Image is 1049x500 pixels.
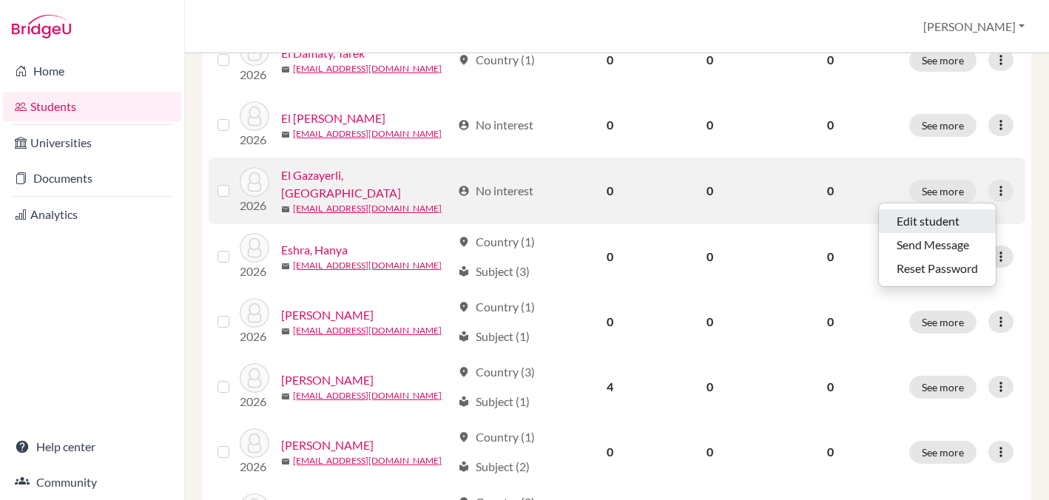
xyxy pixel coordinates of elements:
img: Gaballa, Hala [240,428,269,458]
span: local_library [458,266,470,277]
a: [EMAIL_ADDRESS][DOMAIN_NAME] [293,389,442,402]
img: Eshra, Hanya [240,233,269,263]
a: El [PERSON_NAME] [281,109,385,127]
span: mail [281,392,290,401]
td: 0 [561,419,658,484]
p: 0 [769,313,891,331]
td: 0 [561,27,658,92]
span: mail [281,65,290,74]
span: location_on [458,301,470,313]
span: location_on [458,54,470,66]
p: 2026 [240,393,269,411]
div: Country (1) [458,428,535,446]
a: Help center [3,432,181,462]
td: 0 [561,92,658,158]
div: Subject (2) [458,458,530,476]
span: location_on [458,431,470,443]
p: 2026 [240,458,269,476]
a: El Damaty, Tarek [281,44,365,62]
button: [PERSON_NAME] [917,13,1031,41]
img: El Dib, Ramzi [240,101,269,131]
button: Edit student [879,209,996,233]
td: 0 [658,224,760,289]
span: local_library [458,331,470,342]
p: 2026 [240,131,269,149]
a: Community [3,467,181,497]
a: [EMAIL_ADDRESS][DOMAIN_NAME] [293,202,442,215]
p: 0 [769,378,891,396]
span: local_library [458,396,470,408]
a: Home [3,56,181,86]
a: Universities [3,128,181,158]
td: 0 [658,158,760,224]
img: Bridge-U [12,15,71,38]
a: Students [3,92,181,121]
td: 0 [561,224,658,289]
a: Eshra, Hanya [281,241,348,259]
img: Ezz El Din, Omar [240,298,269,328]
p: 0 [769,182,891,200]
p: 0 [769,443,891,461]
a: [EMAIL_ADDRESS][DOMAIN_NAME] [293,127,442,141]
p: 2026 [240,197,269,214]
button: See more [909,441,977,464]
button: See more [909,180,977,203]
td: 0 [658,92,760,158]
div: Country (1) [458,51,535,69]
span: mail [281,327,290,336]
a: [PERSON_NAME] [281,306,374,324]
p: 2026 [240,66,269,84]
div: Country (3) [458,363,535,381]
td: 0 [658,354,760,419]
div: Country (1) [458,233,535,251]
span: location_on [458,366,470,378]
div: Subject (3) [458,263,530,280]
div: No interest [458,182,533,200]
span: mail [281,205,290,214]
span: account_circle [458,119,470,131]
p: 2026 [240,263,269,280]
a: [PERSON_NAME] [281,436,374,454]
div: Subject (1) [458,328,530,345]
button: Send Message [879,233,996,257]
td: 0 [658,289,760,354]
p: 0 [769,116,891,134]
div: Subject (1) [458,393,530,411]
button: See more [909,311,977,334]
a: [EMAIL_ADDRESS][DOMAIN_NAME] [293,454,442,467]
a: [EMAIL_ADDRESS][DOMAIN_NAME] [293,259,442,272]
p: 0 [769,51,891,69]
span: mail [281,130,290,139]
span: mail [281,457,290,466]
td: 4 [561,354,658,419]
td: 0 [561,158,658,224]
p: 0 [769,248,891,266]
a: Documents [3,163,181,193]
img: El Gazayerli, Mourad [240,167,269,197]
a: [PERSON_NAME] [281,371,374,389]
button: See more [909,114,977,137]
p: 2026 [240,328,269,345]
div: No interest [458,116,533,134]
a: [EMAIL_ADDRESS][DOMAIN_NAME] [293,324,442,337]
span: account_circle [458,185,470,197]
span: location_on [458,236,470,248]
a: [EMAIL_ADDRESS][DOMAIN_NAME] [293,62,442,75]
td: 0 [658,27,760,92]
span: local_library [458,461,470,473]
a: Analytics [3,200,181,229]
td: 0 [658,419,760,484]
div: Country (1) [458,298,535,316]
button: See more [909,49,977,72]
button: Reset Password [879,257,996,280]
button: See more [909,376,977,399]
span: mail [281,262,290,271]
a: El Gazayerli, [GEOGRAPHIC_DATA] [281,166,451,202]
img: Fransis, Jonathan [240,363,269,393]
td: 0 [561,289,658,354]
